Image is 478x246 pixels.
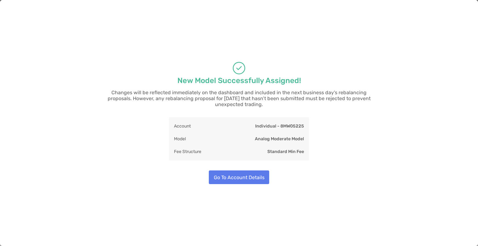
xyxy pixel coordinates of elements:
[267,148,304,155] p: Standard Min Fee
[255,122,304,130] p: Individual - 8MW05225
[209,170,269,184] button: Go To Account Details
[174,135,186,143] p: Model
[174,122,191,130] p: Account
[99,90,379,107] p: Changes will be reflected immediately on the dashboard and included in the next business day's re...
[255,135,304,143] p: Analog Moderate Model
[177,77,301,85] p: New Model Successfully Assigned!
[174,148,201,155] p: Fee Structure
